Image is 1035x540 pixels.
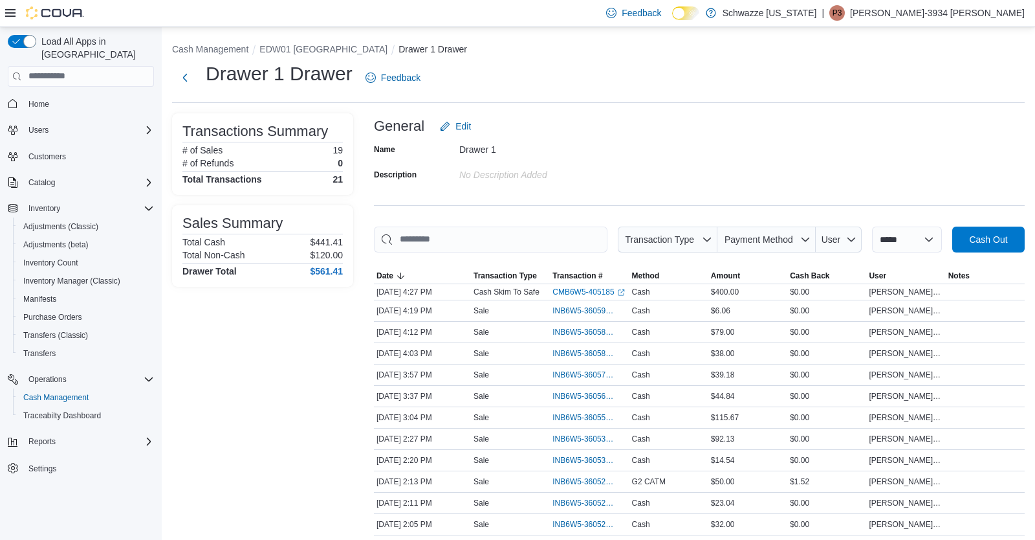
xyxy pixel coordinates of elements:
button: Cash Back [787,268,866,284]
span: Traceabilty Dashboard [18,408,154,423]
p: 0 [338,158,343,168]
span: Customers [28,152,66,162]
h4: $561.41 [310,266,343,276]
span: Reports [28,436,56,447]
span: Cash [632,370,650,380]
span: $92.13 [711,434,735,444]
span: Cash [632,434,650,444]
h6: Total Non-Cash [182,250,245,260]
p: $441.41 [310,237,343,247]
span: Edit [455,120,471,133]
span: [PERSON_NAME]-1265 [PERSON_NAME] [869,455,942,466]
button: User [866,268,945,284]
span: Date [376,271,393,281]
span: Home [23,96,154,112]
a: Customers [23,149,71,164]
span: Inventory [28,203,60,214]
nav: Complex example [8,89,154,512]
h3: General [374,118,424,134]
span: Transfers [23,348,56,359]
button: INB6W5-3605277 [552,495,626,511]
a: Manifests [18,291,61,307]
span: INB6W5-3605853 [552,327,613,337]
button: Users [23,122,54,138]
span: $400.00 [711,287,739,297]
a: CMB6W5-405185External link [552,287,624,297]
span: Cash [632,391,650,401]
div: $0.00 [787,324,866,340]
h6: Total Cash [182,237,225,247]
p: 19 [332,145,343,155]
button: INB6W5-3605352 [552,431,626,447]
span: Transfers [18,346,154,361]
button: Inventory Manager (Classic) [13,272,159,290]
span: G2 CATM [632,477,666,487]
span: Adjustments (Classic) [18,219,154,234]
button: Home [3,95,159,113]
div: $0.00 [787,346,866,361]
button: Drawer 1 Drawer [398,44,467,54]
span: $14.54 [711,455,735,466]
div: [DATE] 2:11 PM [374,495,471,511]
div: [DATE] 4:12 PM [374,324,471,340]
span: Inventory [23,201,154,216]
span: INB6W5-3605787 [552,370,613,380]
button: Notes [946,268,1025,284]
button: Inventory [23,201,65,216]
p: Sale [474,477,489,487]
p: Sale [474,455,489,466]
span: Transaction Type [625,234,694,245]
div: $0.00 [787,284,866,300]
button: Date [374,268,471,284]
a: Transfers (Classic) [18,328,93,343]
button: Adjustments (Classic) [13,218,159,236]
span: Adjustments (beta) [18,237,154,253]
p: Sale [474,348,489,359]
span: $32.00 [711,519,735,530]
span: Feedback [622,6,661,19]
button: Transaction Type [618,227,717,253]
span: INB6W5-3605294 [552,477,613,487]
span: Cash Back [790,271,829,281]
button: Cash Out [952,227,1025,253]
p: | [822,5,824,21]
span: Settings [23,460,154,476]
span: [PERSON_NAME]-1265 [PERSON_NAME] [869,477,942,487]
span: Feedback [381,71,420,84]
div: [DATE] 4:27 PM [374,284,471,300]
button: INB6W5-3605853 [552,324,626,340]
span: Adjustments (Classic) [23,221,98,232]
a: Inventory Count [18,255,83,271]
h6: # of Refunds [182,158,234,168]
div: $0.00 [787,303,866,319]
div: [DATE] 3:37 PM [374,388,471,404]
button: Catalog [23,175,60,190]
p: [PERSON_NAME]-3934 [PERSON_NAME] [850,5,1025,21]
span: Operations [23,372,154,387]
button: Amount [708,268,787,284]
span: Transfers (Classic) [23,330,88,341]
span: Cash [632,498,650,508]
a: Traceabilty Dashboard [18,408,106,423]
span: User [869,271,886,281]
button: INB6W5-3605505 [552,410,626,425]
span: Payment Method [724,234,793,245]
span: Customers [23,148,154,164]
div: $0.00 [787,431,866,447]
h6: # of Sales [182,145,223,155]
button: Next [172,65,198,91]
span: [PERSON_NAME]-1265 [PERSON_NAME] [869,519,942,530]
button: INB6W5-3605902 [552,303,626,319]
span: Cash [632,519,650,530]
span: Traceabilty Dashboard [23,411,101,421]
span: Catalog [28,177,55,188]
div: $0.00 [787,517,866,532]
a: Home [23,96,54,112]
span: Transaction # [552,271,602,281]
button: Transfers (Classic) [13,326,159,344]
div: [DATE] 4:19 PM [374,303,471,319]
label: Description [374,170,417,180]
button: Transfers [13,344,159,363]
span: [PERSON_NAME]-1265 [PERSON_NAME] [869,412,942,423]
button: INB6W5-3605818 [552,346,626,361]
